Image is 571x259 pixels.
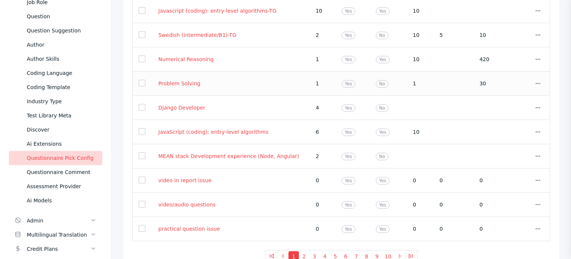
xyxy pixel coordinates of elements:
[342,104,355,112] span: Yes
[342,201,355,209] span: Yes
[9,52,102,66] a: Author Skills
[316,105,329,111] section: 4
[27,139,96,148] div: Ai Extensions
[157,177,213,184] a: video in report issue
[9,179,102,193] a: Assessment Provider
[480,202,502,208] section: 0
[413,8,428,14] section: 10
[439,177,468,183] section: 0
[413,226,428,232] section: 0
[157,80,201,87] a: Problem Solving
[376,225,390,233] span: Yes
[316,80,329,86] section: 1
[316,32,329,38] section: 2
[9,151,102,165] a: Questionnaire Pick Config
[413,177,428,183] section: 0
[9,193,102,208] a: Ai Models
[413,80,428,86] section: 1
[342,32,355,39] span: Yes
[27,196,96,205] div: Ai Models
[27,154,96,162] div: Questionnaire Pick Config
[439,226,468,232] section: 0
[27,125,96,134] div: Discover
[157,32,238,38] a: Swedish (intermediate/B1)-TG
[9,108,102,123] a: Test Library Meta
[27,83,96,92] div: Coding Template
[376,104,388,112] span: No
[9,9,102,23] a: Question
[376,32,388,39] span: No
[27,69,96,78] div: Coding Language
[316,153,329,159] section: 2
[480,177,502,183] section: 0
[157,104,206,111] a: Django Developer
[27,244,90,253] div: Credit Plans
[157,201,217,208] a: video/audio questions
[480,80,502,86] section: 30
[439,202,468,208] section: 0
[316,226,329,232] section: 0
[480,32,502,38] section: 10
[27,230,90,239] div: Multilingual Translation
[376,153,388,160] span: No
[376,201,390,209] span: Yes
[316,177,329,183] section: 0
[27,182,96,191] div: Assessment Provider
[157,56,215,63] a: Numerical Reasoning
[27,168,96,177] div: Questionnaire Comment
[316,129,329,135] section: 6
[316,8,329,14] section: 10
[157,129,270,135] a: JavaScript (coding): entry-level algorithms
[342,56,355,63] span: Yes
[27,111,96,120] div: Test Library Meta
[27,97,96,106] div: Industry Type
[9,165,102,179] a: Questionnaire Comment
[376,129,390,136] span: Yes
[9,38,102,52] a: Author
[413,202,428,208] section: 0
[9,94,102,108] a: Industry Type
[27,40,96,49] div: Author
[27,54,96,63] div: Author Skills
[27,216,90,225] div: Admin
[316,56,329,62] section: 1
[9,123,102,137] a: Discover
[413,129,428,135] section: 10
[413,56,428,62] section: 10
[480,226,502,232] section: 0
[342,225,355,233] span: Yes
[27,12,96,21] div: Question
[342,129,355,136] span: Yes
[376,7,390,15] span: Yes
[480,56,502,62] section: 420
[376,80,388,88] span: No
[27,26,96,35] div: Question Suggestion
[157,7,278,14] a: Javascript (coding): entry-level algorithms-TG
[157,225,221,232] a: practical question issue
[342,177,355,184] span: Yes
[9,66,102,80] a: Coding Language
[316,202,329,208] section: 0
[342,153,355,160] span: Yes
[342,7,355,15] span: Yes
[376,56,390,63] span: Yes
[157,153,300,159] a: MEAN stack Development experience (Node, Angular)
[439,32,468,38] section: 5
[342,80,355,88] span: Yes
[9,80,102,94] a: Coding Template
[9,23,102,38] a: Question Suggestion
[376,177,390,184] span: Yes
[9,137,102,151] a: Ai Extensions
[413,32,428,38] section: 10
